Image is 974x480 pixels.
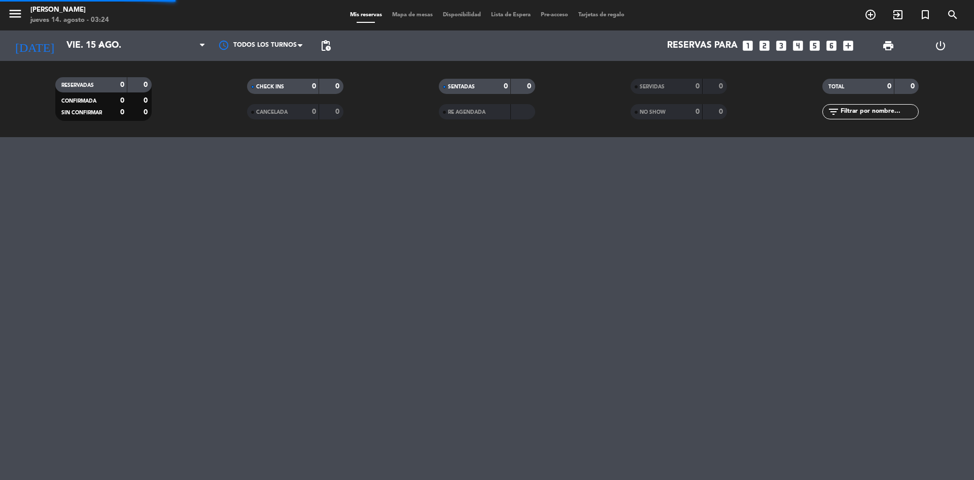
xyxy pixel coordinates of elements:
[335,83,341,90] strong: 0
[887,83,891,90] strong: 0
[892,9,904,21] i: exit_to_app
[840,106,918,117] input: Filtrar por nombre...
[914,30,966,61] div: LOG OUT
[120,109,124,116] strong: 0
[791,39,805,52] i: looks_4
[438,12,486,18] span: Disponibilidad
[61,83,94,88] span: RESERVADAS
[486,12,536,18] span: Lista de Espera
[934,40,947,52] i: power_settings_new
[120,97,124,104] strong: 0
[320,40,332,52] span: pending_actions
[695,108,700,115] strong: 0
[828,84,844,89] span: TOTAL
[882,40,894,52] span: print
[573,12,630,18] span: Tarjetas de regalo
[695,83,700,90] strong: 0
[30,5,109,15] div: [PERSON_NAME]
[919,9,931,21] i: turned_in_not
[808,39,821,52] i: looks_5
[312,108,316,115] strong: 0
[256,110,288,115] span: CANCELADA
[719,108,725,115] strong: 0
[741,39,754,52] i: looks_one
[640,110,666,115] span: NO SHOW
[345,12,387,18] span: Mis reservas
[144,109,150,116] strong: 0
[8,35,61,57] i: [DATE]
[120,81,124,88] strong: 0
[312,83,316,90] strong: 0
[775,39,788,52] i: looks_3
[94,40,107,52] i: arrow_drop_down
[825,39,838,52] i: looks_6
[30,15,109,25] div: jueves 14. agosto - 03:24
[387,12,438,18] span: Mapa de mesas
[448,110,485,115] span: RE AGENDADA
[8,6,23,25] button: menu
[61,110,102,115] span: SIN CONFIRMAR
[640,84,665,89] span: SERVIDAS
[335,108,341,115] strong: 0
[667,41,738,51] span: Reservas para
[947,9,959,21] i: search
[719,83,725,90] strong: 0
[144,81,150,88] strong: 0
[256,84,284,89] span: CHECK INS
[61,99,96,104] span: CONFIRMADA
[144,97,150,104] strong: 0
[527,83,533,90] strong: 0
[8,6,23,21] i: menu
[864,9,877,21] i: add_circle_outline
[448,84,475,89] span: SENTADAS
[504,83,508,90] strong: 0
[911,83,917,90] strong: 0
[536,12,573,18] span: Pre-acceso
[758,39,771,52] i: looks_two
[827,106,840,118] i: filter_list
[842,39,855,52] i: add_box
